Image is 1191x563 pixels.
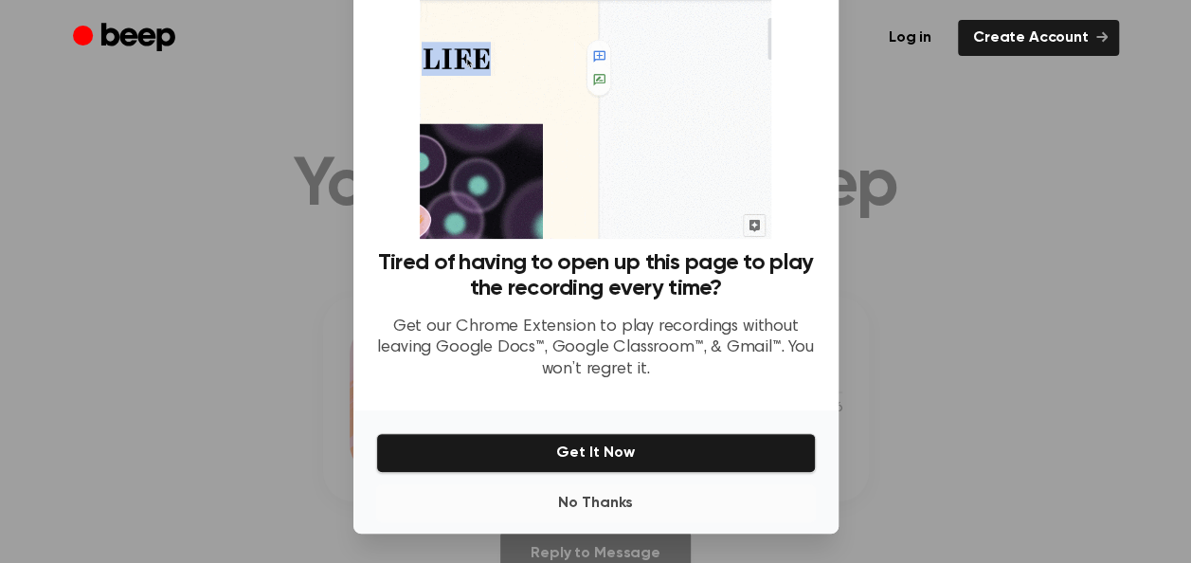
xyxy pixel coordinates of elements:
[376,317,816,381] p: Get our Chrome Extension to play recordings without leaving Google Docs™, Google Classroom™, & Gm...
[958,20,1119,56] a: Create Account
[376,433,816,473] button: Get It Now
[874,20,947,56] a: Log in
[376,484,816,522] button: No Thanks
[73,20,180,57] a: Beep
[376,250,816,301] h3: Tired of having to open up this page to play the recording every time?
